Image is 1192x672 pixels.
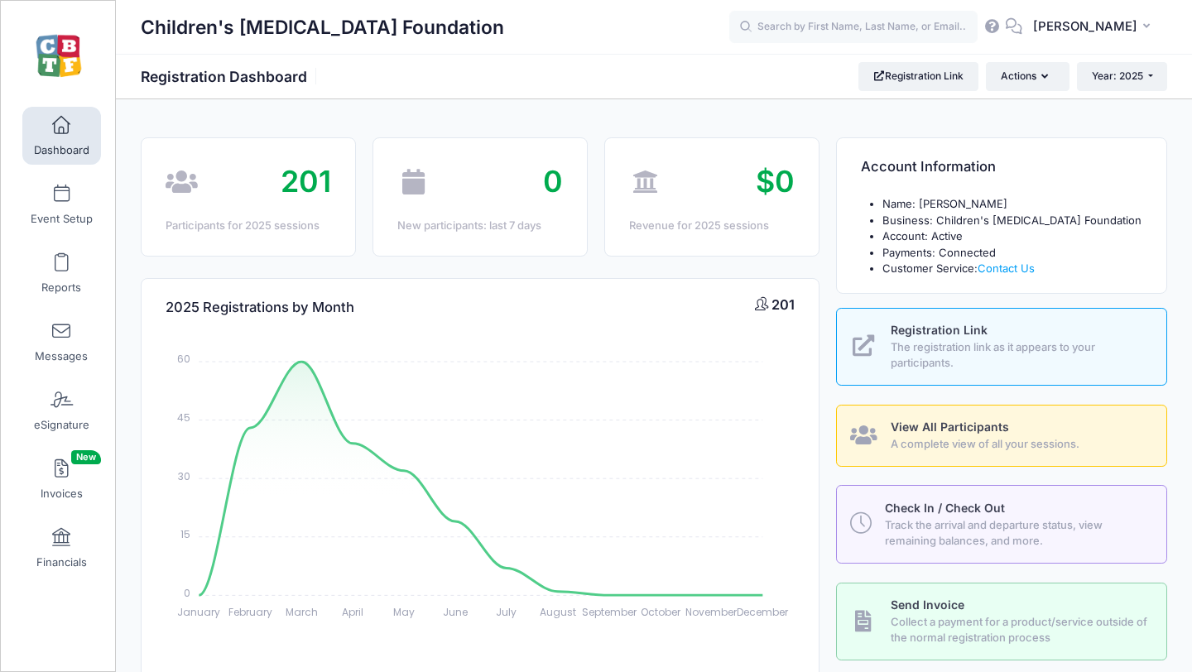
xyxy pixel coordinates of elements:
[885,501,1005,515] span: Check In / Check Out
[393,605,415,619] tspan: May
[166,218,331,234] div: Participants for 2025 sessions
[882,213,1142,229] li: Business: Children's [MEDICAL_DATA] Foundation
[978,262,1035,275] a: Contact Us
[286,605,318,619] tspan: March
[41,281,81,295] span: Reports
[22,175,101,233] a: Event Setup
[540,605,576,619] tspan: August
[35,349,88,363] span: Messages
[179,468,191,482] tspan: 30
[729,11,978,44] input: Search by First Name, Last Name, or Email...
[891,614,1148,646] span: Collect a payment for a product/service outside of the normal registration process
[228,605,272,619] tspan: February
[861,144,996,191] h4: Account Information
[836,485,1167,563] a: Check In / Check Out Track the arrival and departure status, view remaining balances, and more.
[22,382,101,439] a: eSignature
[891,323,988,337] span: Registration Link
[1022,8,1167,46] button: [PERSON_NAME]
[771,296,795,313] span: 201
[686,605,738,619] tspan: November
[836,405,1167,467] a: View All Participants A complete view of all your sessions.
[181,527,191,541] tspan: 15
[836,583,1167,660] a: Send Invoice Collect a payment for a product/service outside of the normal registration process
[885,517,1147,550] span: Track the arrival and departure status, view remaining balances, and more.
[281,163,331,199] span: 201
[41,487,83,501] span: Invoices
[882,196,1142,213] li: Name: [PERSON_NAME]
[1077,62,1167,90] button: Year: 2025
[397,218,563,234] div: New participants: last 7 days
[582,605,637,619] tspan: September
[166,284,354,331] h4: 2025 Registrations by Month
[891,339,1148,372] span: The registration link as it appears to your participants.
[1033,17,1137,36] span: [PERSON_NAME]
[36,555,87,569] span: Financials
[178,605,221,619] tspan: January
[882,261,1142,277] li: Customer Service:
[738,605,790,619] tspan: December
[891,420,1009,434] span: View All Participants
[882,228,1142,245] li: Account: Active
[178,410,191,425] tspan: 45
[836,308,1167,386] a: Registration Link The registration link as it appears to your participants.
[443,605,468,619] tspan: June
[141,68,321,85] h1: Registration Dashboard
[641,605,681,619] tspan: October
[22,450,101,508] a: InvoicesNew
[497,605,517,619] tspan: July
[1,17,117,96] a: Children's Brain Tumor Foundation
[28,26,90,88] img: Children's Brain Tumor Foundation
[71,450,101,464] span: New
[1092,70,1143,82] span: Year: 2025
[891,436,1148,453] span: A complete view of all your sessions.
[756,163,795,199] span: $0
[22,313,101,371] a: Messages
[178,352,191,366] tspan: 60
[31,212,93,226] span: Event Setup
[986,62,1069,90] button: Actions
[891,598,964,612] span: Send Invoice
[342,605,363,619] tspan: April
[858,62,978,90] a: Registration Link
[34,418,89,432] span: eSignature
[882,245,1142,262] li: Payments: Connected
[22,244,101,302] a: Reports
[629,218,795,234] div: Revenue for 2025 sessions
[22,519,101,577] a: Financials
[22,107,101,165] a: Dashboard
[185,585,191,599] tspan: 0
[141,8,504,46] h1: Children's [MEDICAL_DATA] Foundation
[34,143,89,157] span: Dashboard
[543,163,563,199] span: 0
